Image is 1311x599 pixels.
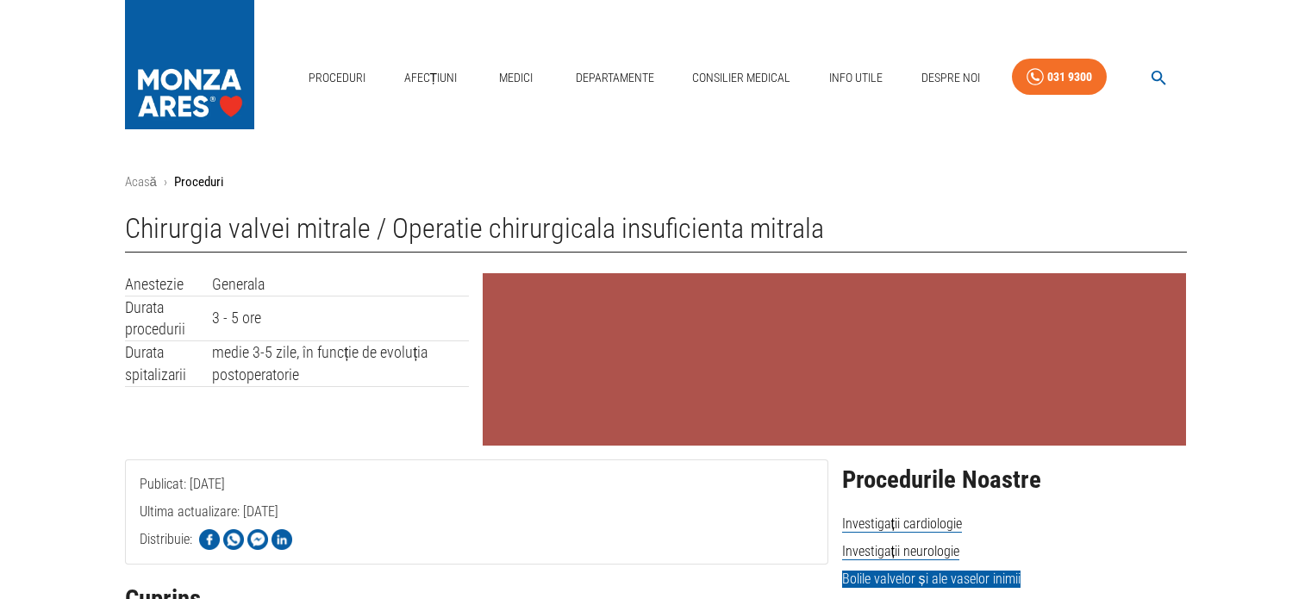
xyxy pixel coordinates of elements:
[125,296,213,340] td: Durata procedurii
[212,296,469,340] td: 3 - 5 ore
[125,341,213,386] td: Durata spitalizarii
[842,466,1187,494] h2: Procedurile Noastre
[842,571,1021,588] span: Bolile valvelor și ale vaselor inimii
[842,515,962,533] span: Investigații cardiologie
[1012,59,1107,96] a: 031 9300
[140,476,225,561] span: Publicat: [DATE]
[685,60,797,96] a: Consilier Medical
[174,172,223,192] p: Proceduri
[489,60,544,96] a: Medici
[272,529,292,550] img: Share on LinkedIn
[223,529,244,550] img: Share on WhatsApp
[822,60,890,96] a: Info Utile
[199,529,220,550] img: Share on Facebook
[125,172,1187,192] nav: breadcrumb
[915,60,987,96] a: Despre Noi
[164,172,167,192] li: ›
[140,529,192,550] p: Distribuie:
[247,529,268,550] img: Share on Facebook Messenger
[842,543,959,560] span: Investigații neurologie
[125,174,157,190] a: Acasă
[1047,66,1092,88] div: 031 9300
[397,60,465,96] a: Afecțiuni
[569,60,661,96] a: Departamente
[125,213,1187,253] h1: Chirurgia valvei mitrale / Operatie chirurgicala insuficienta mitrala
[140,503,278,589] span: Ultima actualizare: [DATE]
[212,273,469,296] td: Generala
[302,60,372,96] a: Proceduri
[212,341,469,386] td: medie 3-5 zile, în funcție de evoluția postoperatorie
[125,273,213,296] td: Anestezie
